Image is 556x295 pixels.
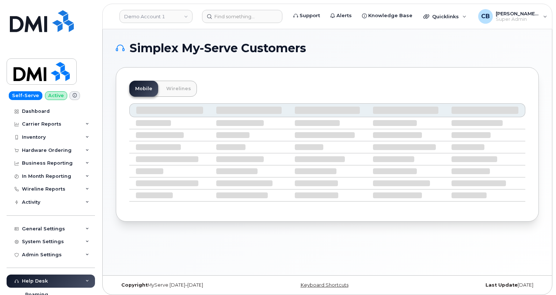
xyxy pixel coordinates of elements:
a: Wirelines [160,81,197,97]
div: [DATE] [398,282,539,288]
div: MyServe [DATE]–[DATE] [116,282,257,288]
a: Mobile [129,81,158,97]
a: Keyboard Shortcuts [301,282,349,288]
strong: Last Update [485,282,518,288]
strong: Copyright [121,282,148,288]
span: Simplex My-Serve Customers [130,43,306,54]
